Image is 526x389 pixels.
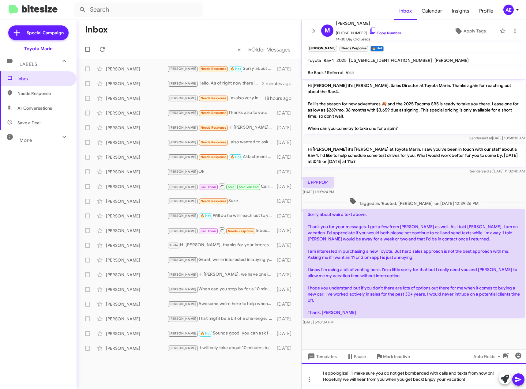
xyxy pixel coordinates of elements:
div: [DATE] [276,272,296,278]
span: [PERSON_NAME] [169,170,197,174]
span: Inbox [17,76,70,82]
div: [PERSON_NAME] [106,330,167,337]
span: Templates [306,351,337,362]
button: Mark Inactive [371,351,415,362]
span: Visit [346,70,354,75]
span: [PERSON_NAME] [169,67,197,71]
div: [DATE] [276,228,296,234]
div: I'm also very interested in the BZ4x do u have any available and what is starting price? [167,95,265,102]
span: Sold Verified [239,185,259,189]
span: Be Back / Referral [308,70,343,75]
span: [PERSON_NAME] [169,346,197,350]
span: Rav4 [324,58,334,63]
div: Toyota Marin [24,46,53,52]
div: [DATE] [276,183,296,190]
span: [PERSON_NAME] [169,185,197,189]
span: [PERSON_NAME] [169,81,197,85]
a: Inbox [394,2,417,20]
div: [PERSON_NAME] [106,110,167,116]
button: Templates [302,351,342,362]
span: [PHONE_NUMBER] [336,27,401,36]
span: Apply Tags [464,25,486,36]
span: Calendar [417,2,447,20]
div: [DATE] [276,169,296,175]
a: Insights [447,2,474,20]
a: Special Campaign [8,25,69,40]
a: Copy Number [369,31,401,35]
span: [PERSON_NAME] [169,229,197,233]
a: Profile [474,2,498,20]
div: HI [PERSON_NAME], thanks for your interest and yes you can bring your own mechanic. I will have [... [167,242,276,249]
div: [PERSON_NAME] [106,169,167,175]
div: 18 hours ago [265,95,296,101]
span: Needs Response [201,140,227,144]
div: [PERSON_NAME] [106,286,167,293]
div: [PERSON_NAME] [106,213,167,219]
span: Needs Response [201,96,227,100]
h1: Inbox [85,25,108,35]
span: [DATE] 5:10:04 PM [303,320,333,324]
span: said at [482,169,493,173]
span: 🔥 Hot [231,67,241,71]
span: Kunle [169,243,178,247]
div: [DATE] [276,125,296,131]
span: [DATE] 12:39:24 PM [303,190,334,194]
div: [PERSON_NAME] [106,183,167,190]
span: Save a Deal [17,120,40,126]
div: [PERSON_NAME] [106,345,167,351]
span: 2025 [336,58,347,63]
div: [DATE] [276,66,296,72]
div: [PERSON_NAME] [106,95,167,101]
span: 14-30 Day Old Leads [336,36,401,42]
span: [US_VEHICLE_IDENTIFICATION_NUMBER] [349,58,432,63]
div: Calling now. [167,183,276,190]
div: [PERSON_NAME] [106,198,167,204]
div: Great, we're interested in buying your Prius. When can you bring it this week for a quick, no-obl... [167,256,276,263]
span: Needs Response [201,111,227,115]
div: Will do he will reach out to you! [167,212,276,219]
span: Pause [354,351,366,362]
div: [DATE] [276,301,296,307]
div: I appologize! I'll make sure you do not get bombarded with calls and texts from now on! Hopefully... [302,363,526,389]
span: [PERSON_NAME] [336,20,401,27]
span: [PERSON_NAME] [169,214,197,218]
div: Ok [167,168,276,175]
span: Special Campaign [27,30,64,36]
div: AE [503,5,514,15]
button: AE [498,5,519,15]
span: [PERSON_NAME] [169,302,197,306]
span: Sender [DATE] 10:58:30 AM [469,136,525,140]
p: L PPP POP [303,177,334,188]
div: When can you stop by for a 10 minute appraisal? [167,286,276,293]
span: Call Them [201,229,216,233]
span: « [238,46,241,53]
small: 🔥 Hot [370,46,384,51]
span: Older Messages [251,46,290,53]
div: [PERSON_NAME] [106,81,167,87]
div: Attachment wouldn't send. Here's the VIN: [US_VEHICLE_IDENTIFICATION_NUMBER] [167,153,276,161]
div: [PERSON_NAME] [106,154,167,160]
div: [DATE] [276,154,296,160]
div: [DATE] [276,330,296,337]
div: It will only take about 10 minutes to appraise so won't take up much of your time. [167,345,276,352]
button: Apply Tags [443,25,497,36]
div: Inbound Call [167,227,276,234]
span: [PERSON_NAME] [169,199,197,203]
span: said at [481,136,492,140]
div: [PERSON_NAME] [106,272,167,278]
span: Needs Response [201,199,227,203]
span: Toyota [308,58,321,63]
span: [PERSON_NAME] [169,317,197,321]
span: Call Them [201,185,216,189]
div: [PERSON_NAME] [106,301,167,307]
small: Needs Response [340,46,368,51]
span: Needs Response [201,155,227,159]
div: [DATE] [276,316,296,322]
span: Needs Response [201,67,227,71]
span: 🔥 Hot [201,331,211,335]
div: [DATE] [276,198,296,204]
span: [PERSON_NAME] [169,140,197,144]
span: [PERSON_NAME] [169,155,197,159]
